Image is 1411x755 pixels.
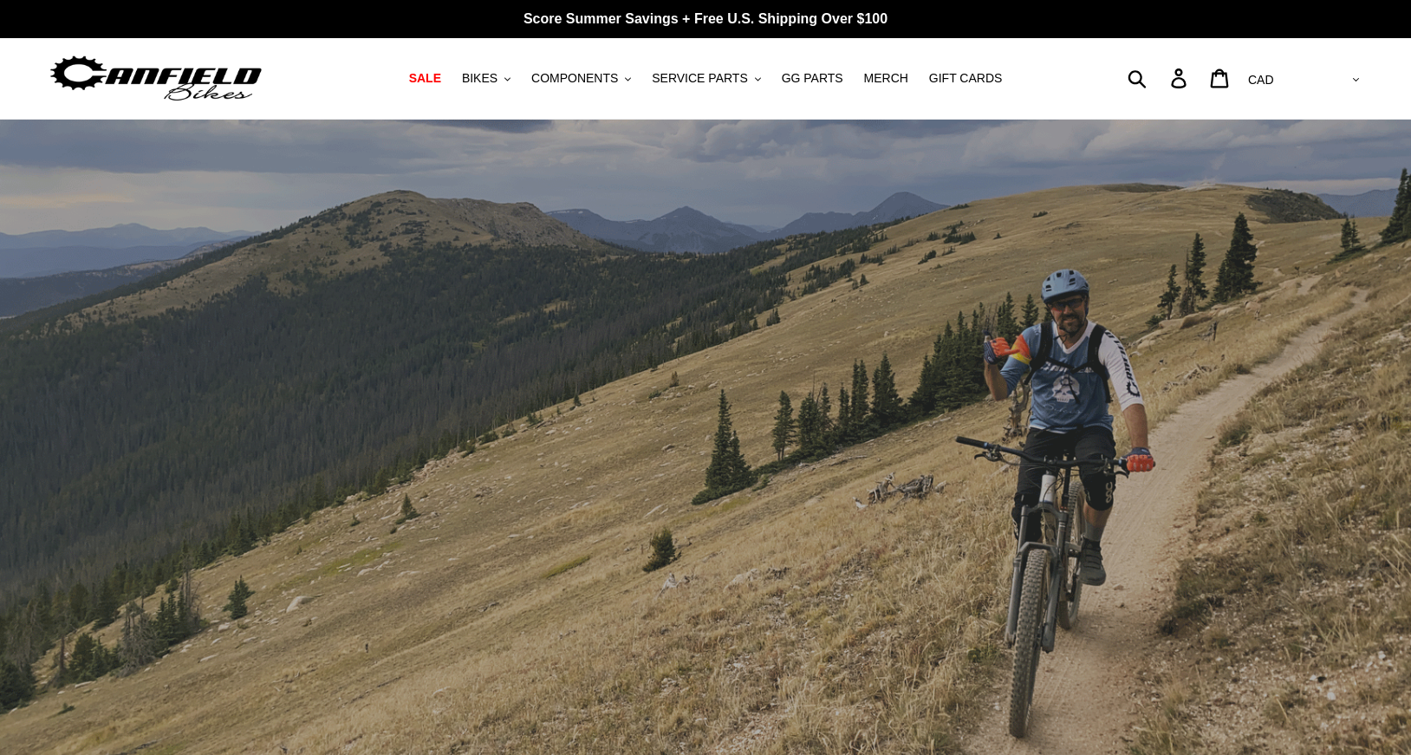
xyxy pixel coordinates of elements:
img: Canfield Bikes [48,51,264,106]
button: SERVICE PARTS [643,67,769,90]
a: GG PARTS [773,67,852,90]
a: MERCH [855,67,917,90]
button: COMPONENTS [523,67,640,90]
span: BIKES [462,71,497,86]
input: Search [1137,59,1181,97]
span: GG PARTS [782,71,843,86]
span: MERCH [864,71,908,86]
span: COMPONENTS [531,71,618,86]
span: SALE [409,71,441,86]
button: BIKES [453,67,519,90]
a: SALE [400,67,450,90]
span: SERVICE PARTS [652,71,747,86]
span: GIFT CARDS [929,71,1003,86]
a: GIFT CARDS [920,67,1011,90]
